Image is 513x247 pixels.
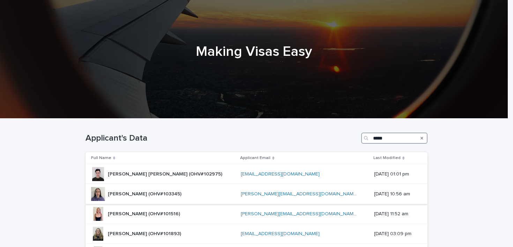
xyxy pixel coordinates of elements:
p: [DATE] 10:56 am [374,191,416,197]
p: [PERSON_NAME] [PERSON_NAME] (OHV#102975) [108,170,224,177]
tr: [PERSON_NAME] (OHV#103345)[PERSON_NAME] (OHV#103345) [PERSON_NAME][EMAIL_ADDRESS][DOMAIN_NAME] [D... [85,184,427,204]
a: [PERSON_NAME][EMAIL_ADDRESS][DOMAIN_NAME] [241,211,358,216]
a: [PERSON_NAME][EMAIL_ADDRESS][DOMAIN_NAME] [241,192,358,196]
p: [PERSON_NAME] (OHV#101893) [108,230,183,237]
h1: Making Visas Easy [83,43,425,60]
p: [DATE] 03:09 pm [374,231,416,237]
p: Last Modified [373,154,401,162]
h1: Applicant's Data [85,133,358,143]
p: [DATE] 11:52 am [374,211,416,217]
a: [EMAIL_ADDRESS][DOMAIN_NAME] [241,172,320,177]
input: Search [361,133,427,144]
tr: [PERSON_NAME] (OHV#101893)[PERSON_NAME] (OHV#101893) [EMAIL_ADDRESS][DOMAIN_NAME] [DATE] 03:09 pm [85,224,427,244]
a: [EMAIL_ADDRESS][DOMAIN_NAME] [241,231,320,236]
p: [DATE] 01:01 pm [374,171,416,177]
p: Applicant Email [240,154,270,162]
p: Full Name [91,154,111,162]
p: [PERSON_NAME] (OHV#101516) [108,210,181,217]
tr: [PERSON_NAME] [PERSON_NAME] (OHV#102975)[PERSON_NAME] [PERSON_NAME] (OHV#102975) [EMAIL_ADDRESS][... [85,164,427,184]
p: [PERSON_NAME] (OHV#103345) [108,190,183,197]
tr: [PERSON_NAME] (OHV#101516)[PERSON_NAME] (OHV#101516) [PERSON_NAME][EMAIL_ADDRESS][DOMAIN_NAME] [D... [85,204,427,224]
